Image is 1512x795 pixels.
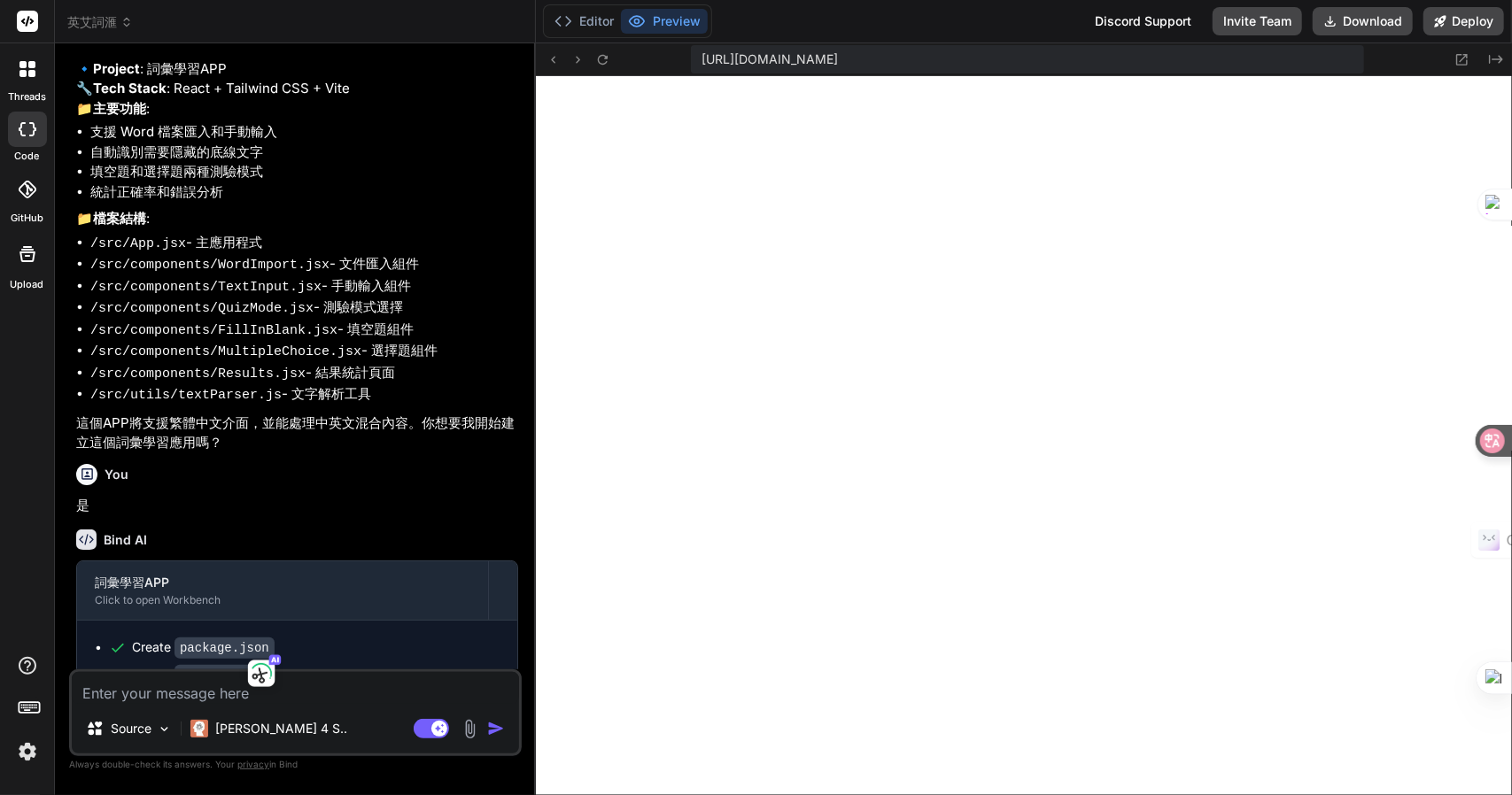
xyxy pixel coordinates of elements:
p: 🔹 : 詞彙學習APP 🔧 : React + Tailwind CSS + Vite 📁 : [76,59,518,120]
img: Claude 4 Sonnet [190,720,208,737]
p: 是 [76,496,518,516]
p: 📁 : [76,209,518,229]
strong: Tech Stack [93,80,167,96]
div: Discord Support [1084,7,1202,35]
li: 填空題和選擇題兩種測驗模式 [90,162,518,182]
li: - 測驗模式選擇 [90,297,518,320]
button: Invite Team [1213,7,1302,35]
code: package.json [174,637,275,659]
code: /src/components/WordImport.jsx [90,258,330,273]
button: Editor [547,9,621,34]
h6: Bind AI [104,531,147,549]
code: /src/utils/textParser.js [90,388,282,403]
li: - 主應用程式 [90,233,518,255]
button: Download [1313,7,1413,35]
div: 詞彙學習APP [95,574,470,591]
li: - 填空題組件 [90,320,518,342]
span: 英艾詞滙 [67,13,133,31]
code: /src/components/QuizMode.jsx [90,301,314,316]
div: Click to open Workbench [95,593,470,607]
p: [PERSON_NAME] 4 S.. [215,720,347,737]
strong: 主要功能 [93,100,146,117]
img: settings [12,737,43,767]
code: /src/components/TextInput.jsx [90,280,322,295]
code: /src/components/FillInBlank.jsx [90,323,337,338]
span: [URL][DOMAIN_NAME] [702,50,838,68]
li: - 文字解析工具 [90,384,518,406]
code: /src/components/MultipleChoice.jsx [90,344,361,359]
img: attachment [460,719,480,739]
span: privacy [237,759,269,769]
button: 詞彙學習APPClick to open Workbench [77,561,488,620]
p: 這個APP將支援繁體中文介面，並能處理中英文混合內容。你想要我開始建立這個詞彙學習應用嗎？ [76,413,518,453]
div: Create [132,638,275,657]
p: Always double-check its answers. Your in Bind [69,756,522,773]
li: 支援 Word 檔案匯入和手動輸入 [90,122,518,143]
strong: Project [93,60,140,77]
li: - 手動輸入組件 [90,276,518,298]
label: code [15,149,40,164]
li: 統計正確率和錯誤分析 [90,182,518,203]
li: - 結果統計頁面 [90,363,518,385]
li: - 文件匯入組件 [90,254,518,276]
label: threads [8,89,46,104]
div: Create [132,666,260,684]
code: index.html [174,665,260,686]
h6: You [105,466,128,483]
strong: 檔案結構 [93,210,146,227]
label: Upload [11,277,44,292]
button: Preview [621,9,708,34]
img: Pick Models [157,722,172,737]
code: /src/components/Results.jsx [90,367,306,382]
code: /src/App.jsx [90,236,186,251]
img: icon [487,720,505,737]
li: - 選擇題組件 [90,341,518,363]
label: GitHub [11,211,43,226]
button: Deploy [1423,7,1504,35]
p: Source [111,720,151,737]
iframe: Preview [536,76,1512,795]
li: 自動識別需要隱藏的底線文字 [90,143,518,163]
